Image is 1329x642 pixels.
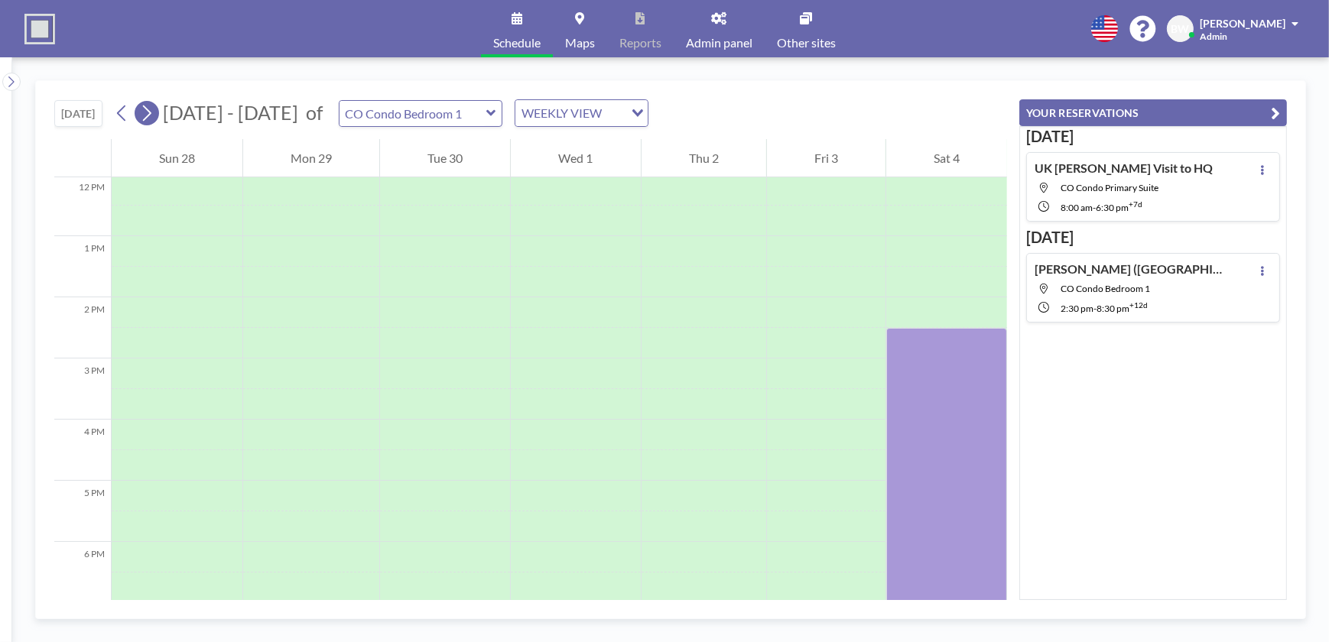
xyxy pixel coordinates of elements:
div: Search for option [515,100,648,126]
span: CO Condo Bedroom 1 [1061,283,1150,294]
div: Thu 2 [642,139,766,177]
span: 8:30 PM [1097,303,1129,314]
span: [DATE] - [DATE] [163,101,298,124]
span: Admin [1200,31,1227,42]
span: 6:30 PM [1096,202,1129,213]
span: - [1093,202,1096,213]
button: YOUR RESERVATIONS [1019,99,1287,126]
span: [PERSON_NAME] [1200,17,1285,30]
h4: UK [PERSON_NAME] Visit to HQ [1035,160,1213,176]
input: CO Condo Bedroom 1 [340,101,486,126]
span: 2:30 PM [1061,303,1093,314]
span: Maps [565,37,595,49]
img: organization-logo [24,14,55,44]
span: 8:00 AM [1061,202,1093,213]
h4: [PERSON_NAME] ([GEOGRAPHIC_DATA]) [GEOGRAPHIC_DATA] Visit [1035,261,1226,277]
span: Other sites [777,37,836,49]
span: BW [1171,22,1190,36]
div: Mon 29 [243,139,379,177]
span: WEEKLY VIEW [518,103,605,123]
span: CO Condo Primary Suite [1061,182,1158,193]
div: 1 PM [54,236,111,297]
h3: [DATE] [1026,228,1280,247]
span: Schedule [493,37,541,49]
div: Wed 1 [511,139,640,177]
span: - [1093,303,1097,314]
span: Reports [619,37,661,49]
div: 12 PM [54,175,111,236]
span: Admin panel [686,37,752,49]
input: Search for option [606,103,622,123]
div: 3 PM [54,358,111,420]
button: [DATE] [54,100,102,127]
div: 5 PM [54,481,111,542]
div: 4 PM [54,420,111,481]
div: 6 PM [54,542,111,603]
span: of [306,101,323,125]
div: Sun 28 [112,139,242,177]
sup: +7d [1129,199,1142,209]
div: Sat 4 [886,139,1007,177]
div: Fri 3 [767,139,885,177]
div: 2 PM [54,297,111,358]
sup: +12d [1129,300,1148,310]
h3: [DATE] [1026,127,1280,146]
div: Tue 30 [380,139,510,177]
